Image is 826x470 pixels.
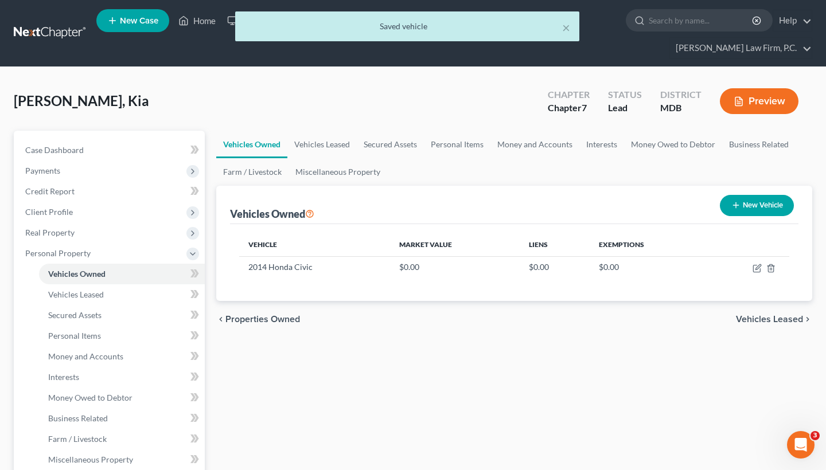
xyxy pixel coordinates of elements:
[173,10,221,31] a: Home
[424,131,490,158] a: Personal Items
[590,233,706,256] th: Exemptions
[608,88,642,101] div: Status
[230,207,314,221] div: Vehicles Owned
[390,256,520,278] td: $0.00
[289,158,387,186] a: Miscellaneous Property
[736,315,803,324] span: Vehicles Leased
[25,207,73,217] span: Client Profile
[660,88,702,101] div: District
[390,233,520,256] th: Market Value
[787,431,815,459] iframe: Intercom live chat
[287,131,357,158] a: Vehicles Leased
[216,315,225,324] i: chevron_left
[48,289,104,299] span: Vehicles Leased
[39,346,205,367] a: Money and Accounts
[520,256,590,278] td: $0.00
[722,131,796,158] a: Business Related
[490,131,579,158] a: Money and Accounts
[579,131,624,158] a: Interests
[449,10,513,31] a: Payments
[39,326,205,346] a: Personal Items
[25,145,84,155] span: Case Dashboard
[520,233,590,256] th: Liens
[216,158,289,186] a: Farm / Livestock
[670,38,812,58] a: [PERSON_NAME] Law Firm, P.C.
[225,315,300,324] span: Properties Owned
[48,434,107,444] span: Farm / Livestock
[48,331,101,340] span: Personal Items
[48,372,79,382] span: Interests
[39,408,205,429] a: Business Related
[39,264,205,284] a: Vehicles Owned
[296,10,384,31] a: Directory Cases
[803,315,812,324] i: chevron_right
[16,181,205,202] a: Credit Report
[221,10,296,31] a: Client Portal
[548,101,590,115] div: Chapter
[48,393,133,402] span: Money Owed to Debtor
[562,21,570,34] button: ×
[39,305,205,326] a: Secured Assets
[25,186,75,196] span: Credit Report
[48,310,102,320] span: Secured Assets
[39,387,205,408] a: Money Owed to Debtor
[39,367,205,387] a: Interests
[720,88,798,114] button: Preview
[25,228,75,237] span: Real Property
[39,449,205,470] a: Miscellaneous Property
[39,284,205,305] a: Vehicles Leased
[548,88,590,101] div: Chapter
[773,10,812,31] a: Help
[48,455,133,464] span: Miscellaneous Property
[25,166,60,175] span: Payments
[624,131,722,158] a: Money Owed to Debtor
[16,140,205,160] a: Case Dashboard
[48,351,123,361] span: Money and Accounts
[660,101,702,115] div: MDB
[649,10,754,31] input: Search by name...
[39,429,205,449] a: Farm / Livestock
[357,131,424,158] a: Secured Assets
[608,101,642,115] div: Lead
[239,233,390,256] th: Vehicle
[239,256,390,278] td: 2014 Honda Civic
[590,256,706,278] td: $0.00
[48,413,108,423] span: Business Related
[48,269,106,279] span: Vehicles Owned
[25,248,91,258] span: Personal Property
[384,10,449,31] a: DebtorCC
[720,195,794,216] button: New Vehicle
[736,315,812,324] button: Vehicles Leased chevron_right
[582,102,587,113] span: 7
[244,21,570,32] div: Saved vehicle
[14,92,149,109] span: [PERSON_NAME], Kia
[811,431,820,440] span: 3
[216,131,287,158] a: Vehicles Owned
[216,315,300,324] button: chevron_left Properties Owned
